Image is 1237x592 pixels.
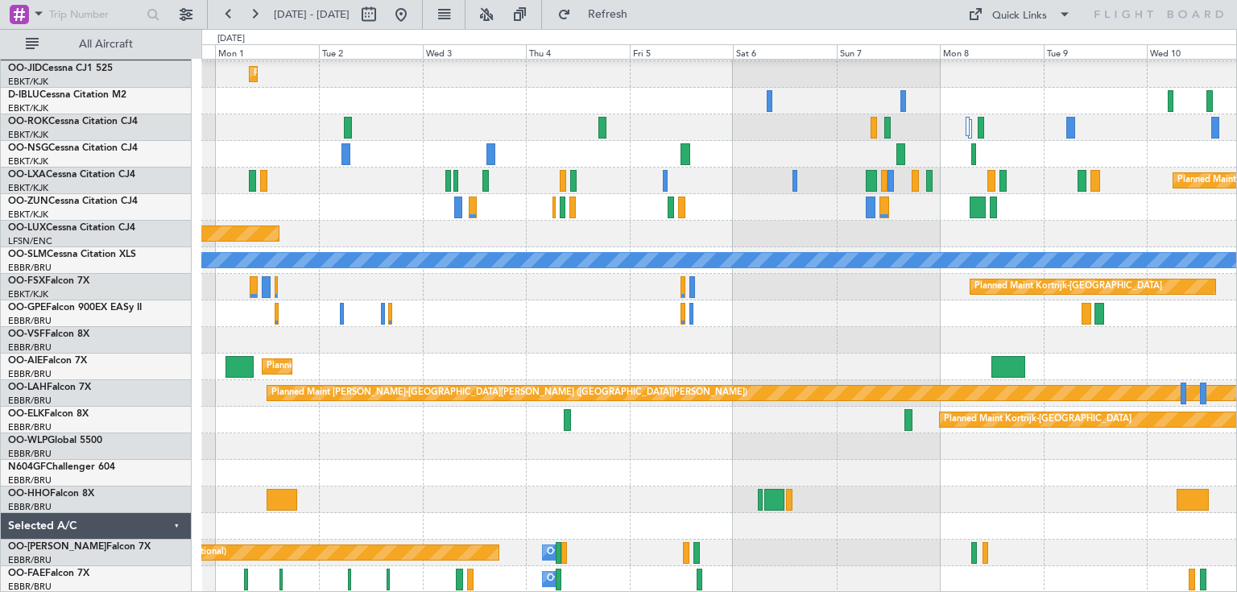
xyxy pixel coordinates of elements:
a: EBKT/KJK [8,102,48,114]
a: OO-VSFFalcon 8X [8,329,89,339]
span: N604GF [8,462,46,472]
button: Quick Links [960,2,1079,27]
a: OO-ROKCessna Citation CJ4 [8,117,138,126]
a: OO-ELKFalcon 8X [8,409,89,419]
a: EBBR/BRU [8,474,52,486]
span: OO-ELK [8,409,44,419]
span: OO-FSX [8,276,45,286]
a: EBKT/KJK [8,155,48,168]
a: OO-FAEFalcon 7X [8,569,89,578]
a: EBBR/BRU [8,554,52,566]
input: Trip Number [49,2,142,27]
div: Quick Links [992,8,1047,24]
a: EBKT/KJK [8,129,48,141]
a: OO-ZUNCessna Citation CJ4 [8,197,138,206]
a: OO-AIEFalcon 7X [8,356,87,366]
a: EBBR/BRU [8,421,52,433]
a: EBKT/KJK [8,76,48,88]
div: Planned Maint [GEOGRAPHIC_DATA] ([GEOGRAPHIC_DATA]) [267,354,520,379]
a: OO-LAHFalcon 7X [8,383,91,392]
a: EBKT/KJK [8,182,48,194]
a: OO-FSXFalcon 7X [8,276,89,286]
div: Mon 1 [215,44,319,59]
span: OO-HHO [8,489,50,499]
a: OO-LXACessna Citation CJ4 [8,170,135,180]
a: EBBR/BRU [8,368,52,380]
a: EBBR/BRU [8,342,52,354]
div: Wed 3 [423,44,527,59]
a: EBBR/BRU [8,315,52,327]
span: OO-LUX [8,223,46,233]
span: OO-AIE [8,356,43,366]
div: Owner Melsbroek Air Base [547,567,656,591]
div: Planned Maint Kortrijk-[GEOGRAPHIC_DATA] [974,275,1162,299]
div: Thu 4 [526,44,630,59]
span: OO-SLM [8,250,47,259]
span: OO-NSG [8,143,48,153]
div: Sun 7 [837,44,941,59]
span: OO-ZUN [8,197,48,206]
a: EBKT/KJK [8,209,48,221]
a: EBBR/BRU [8,395,52,407]
div: Sat 6 [733,44,837,59]
a: N604GFChallenger 604 [8,462,115,472]
span: OO-JID [8,64,42,73]
div: Planned Maint Kortrijk-[GEOGRAPHIC_DATA] [254,62,441,86]
a: LFSN/ENC [8,235,52,247]
a: OO-GPEFalcon 900EX EASy II [8,303,142,313]
a: OO-WLPGlobal 5500 [8,436,102,445]
span: OO-WLP [8,436,48,445]
span: All Aircraft [42,39,170,50]
span: OO-LAH [8,383,47,392]
span: OO-LXA [8,170,46,180]
a: D-IBLUCessna Citation M2 [8,90,126,100]
div: [DATE] [217,32,245,46]
div: Planned Maint Kortrijk-[GEOGRAPHIC_DATA] [944,408,1132,432]
div: Tue 2 [319,44,423,59]
a: OO-LUXCessna Citation CJ4 [8,223,135,233]
a: EBBR/BRU [8,501,52,513]
span: OO-VSF [8,329,45,339]
a: OO-SLMCessna Citation XLS [8,250,136,259]
div: Mon 8 [940,44,1044,59]
span: OO-FAE [8,569,45,578]
span: Refresh [574,9,642,20]
button: Refresh [550,2,647,27]
span: OO-GPE [8,303,46,313]
button: All Aircraft [18,31,175,57]
span: OO-ROK [8,117,48,126]
a: EBBR/BRU [8,448,52,460]
span: OO-[PERSON_NAME] [8,542,106,552]
a: OO-NSGCessna Citation CJ4 [8,143,138,153]
a: OO-HHOFalcon 8X [8,489,94,499]
div: Planned Maint [PERSON_NAME]-[GEOGRAPHIC_DATA][PERSON_NAME] ([GEOGRAPHIC_DATA][PERSON_NAME]) [271,381,747,405]
div: Tue 9 [1044,44,1148,59]
div: Owner Melsbroek Air Base [547,540,656,565]
div: Fri 5 [630,44,734,59]
a: OO-[PERSON_NAME]Falcon 7X [8,542,151,552]
a: EBBR/BRU [8,262,52,274]
span: [DATE] - [DATE] [274,7,350,22]
span: D-IBLU [8,90,39,100]
a: EBKT/KJK [8,288,48,300]
a: OO-JIDCessna CJ1 525 [8,64,113,73]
